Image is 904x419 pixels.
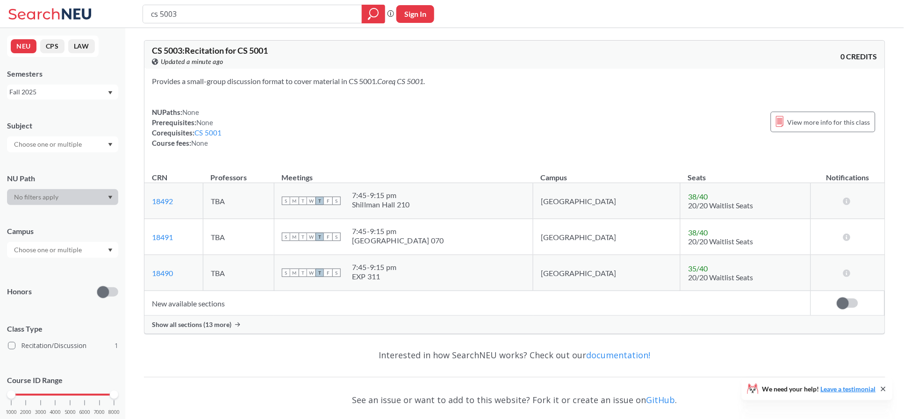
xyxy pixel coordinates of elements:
[352,191,410,200] div: 7:45 - 9:15 pm
[35,410,46,415] span: 3000
[115,341,118,351] span: 1
[7,286,32,297] p: Honors
[144,386,885,413] div: See an issue or want to add to this website? Fork it or create an issue on .
[79,410,90,415] span: 6000
[7,189,118,205] div: Dropdown arrow
[688,237,753,246] span: 20/20 Waitlist Seats
[352,236,444,245] div: [GEOGRAPHIC_DATA] 070
[203,219,274,255] td: TBA
[152,107,222,148] div: NUPaths: Prerequisites: Corequisites: Course fees:
[290,233,299,241] span: M
[65,410,76,415] span: 5000
[841,51,877,62] span: 0 CREDITS
[811,163,884,183] th: Notifications
[688,264,708,273] span: 35 / 40
[152,76,877,86] section: Provides a small-group discussion format to cover material in CS 5001.
[9,139,88,150] input: Choose one or multiple
[282,197,290,205] span: S
[274,163,533,183] th: Meetings
[688,228,708,237] span: 38 / 40
[533,183,681,219] td: [GEOGRAPHIC_DATA]
[282,269,290,277] span: S
[152,269,173,277] a: 18490
[7,242,118,258] div: Dropdown arrow
[332,233,341,241] span: S
[307,233,316,241] span: W
[94,410,105,415] span: 7000
[533,255,681,291] td: [GEOGRAPHIC_DATA]
[299,233,307,241] span: T
[203,163,274,183] th: Professors
[352,272,397,281] div: EXP 311
[7,324,118,334] span: Class Type
[352,227,444,236] div: 7:45 - 9:15 pm
[152,197,173,206] a: 18492
[8,340,118,352] label: Recitation/Discussion
[7,69,118,79] div: Semesters
[788,116,870,128] span: View more info for this class
[108,196,113,199] svg: Dropdown arrow
[290,197,299,205] span: M
[324,269,332,277] span: F
[108,249,113,252] svg: Dropdown arrow
[681,163,811,183] th: Seats
[9,87,107,97] div: Fall 2025
[290,269,299,277] span: M
[688,273,753,282] span: 20/20 Waitlist Seats
[324,233,332,241] span: F
[533,163,681,183] th: Campus
[7,121,118,131] div: Subject
[20,410,31,415] span: 2000
[307,269,316,277] span: W
[108,143,113,147] svg: Dropdown arrow
[152,45,268,56] span: CS 5003 : Recitation for CS 5001
[299,269,307,277] span: T
[646,394,675,405] a: GitHub
[352,263,397,272] div: 7:45 - 9:15 pm
[196,118,213,127] span: None
[307,197,316,205] span: W
[332,269,341,277] span: S
[324,197,332,205] span: F
[161,57,223,67] span: Updated a minute ago
[332,197,341,205] span: S
[352,200,410,209] div: Shillman Hall 210
[152,320,231,329] span: Show all sections (13 more)
[150,6,355,22] input: Class, professor, course number, "phrase"
[68,39,95,53] button: LAW
[144,291,811,316] td: New available sections
[7,85,118,99] div: Fall 2025Dropdown arrow
[299,197,307,205] span: T
[191,139,208,147] span: None
[7,226,118,236] div: Campus
[7,173,118,184] div: NU Path
[368,7,379,21] svg: magnifying glass
[152,233,173,241] a: 18491
[182,108,199,116] span: None
[316,197,324,205] span: T
[587,349,651,361] a: documentation!
[108,410,120,415] span: 8000
[7,375,118,386] p: Course ID Range
[194,128,222,137] a: CS 5001
[152,172,167,183] div: CRN
[396,5,434,23] button: Sign In
[144,316,885,334] div: Show all sections (13 more)
[821,385,876,393] a: Leave a testimonial
[11,39,36,53] button: NEU
[688,192,708,201] span: 38 / 40
[377,77,425,85] i: Coreq CS 5001.
[688,201,753,210] span: 20/20 Waitlist Seats
[108,91,113,95] svg: Dropdown arrow
[203,183,274,219] td: TBA
[316,269,324,277] span: T
[144,341,885,369] div: Interested in how SearchNEU works? Check out our
[9,244,88,256] input: Choose one or multiple
[762,386,876,392] span: We need your help!
[533,219,681,255] td: [GEOGRAPHIC_DATA]
[362,5,385,23] div: magnifying glass
[6,410,17,415] span: 1000
[40,39,65,53] button: CPS
[7,136,118,152] div: Dropdown arrow
[203,255,274,291] td: TBA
